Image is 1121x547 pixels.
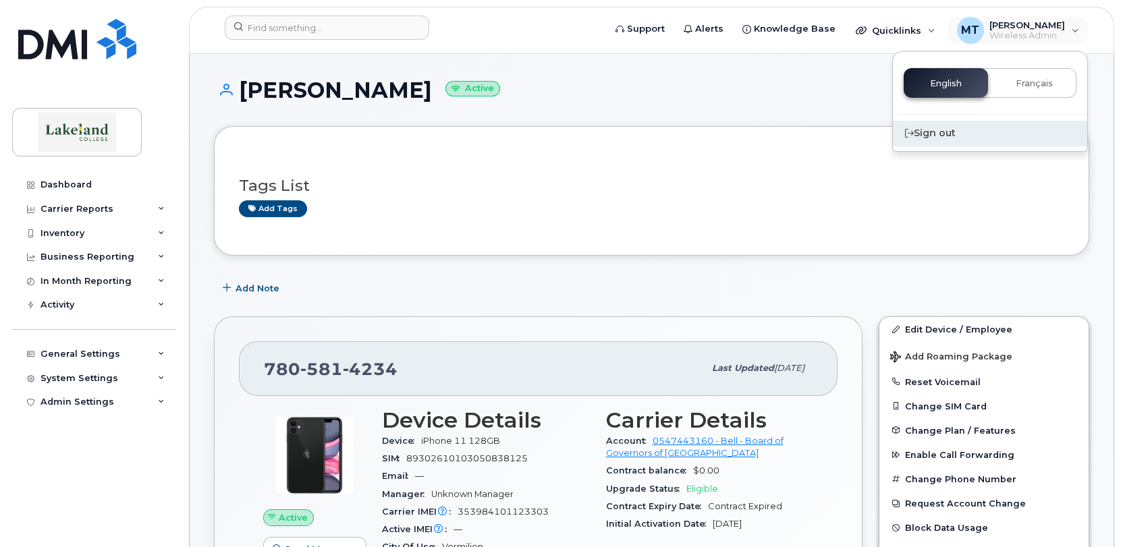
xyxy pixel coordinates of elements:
[239,200,307,217] a: Add tags
[879,515,1089,540] button: Block Data Usage
[300,359,343,379] span: 581
[606,465,693,476] span: Contract balance
[708,501,782,511] span: Contract Expired
[905,425,1016,435] span: Change Plan / Features
[905,450,1014,460] span: Enable Call Forwarding
[454,524,462,534] span: —
[890,351,1012,364] span: Add Roaming Package
[606,408,814,432] h3: Carrier Details
[1016,78,1053,89] span: Français
[879,317,1089,341] a: Edit Device / Employee
[879,342,1089,370] button: Add Roaming Package
[606,484,686,494] span: Upgrade Status
[606,436,784,458] a: 0547443160 - Bell - Board of Governors of [GEOGRAPHIC_DATA]
[879,442,1089,467] button: Enable Call Forwarding
[214,276,291,300] button: Add Note
[879,467,1089,491] button: Change Phone Number
[606,519,713,529] span: Initial Activation Date
[893,121,1087,146] div: Sign out
[382,507,458,517] span: Carrier IMEI
[264,359,398,379] span: 780
[279,511,308,524] span: Active
[214,78,1089,102] h1: [PERSON_NAME]
[445,81,500,96] small: Active
[415,471,424,481] span: —
[606,436,653,446] span: Account
[879,491,1089,515] button: Request Account Change
[693,465,719,476] span: $0.00
[406,453,528,463] span: 89302610103050838125
[236,282,279,295] span: Add Note
[606,501,708,511] span: Contract Expiry Date
[382,453,406,463] span: SIM
[686,484,718,494] span: Eligible
[879,394,1089,418] button: Change SIM Card
[382,436,421,446] span: Device
[274,415,355,496] img: iPhone_11.jpg
[458,507,549,517] span: 353984101123303
[343,359,398,379] span: 4234
[431,489,514,499] span: Unknown Manager
[713,519,742,529] span: [DATE]
[879,370,1089,394] button: Reset Voicemail
[879,418,1089,442] button: Change Plan / Features
[382,471,415,481] span: Email
[382,408,590,432] h3: Device Details
[712,363,774,373] span: Last updated
[382,489,431,499] span: Manager
[774,363,804,373] span: [DATE]
[382,524,454,534] span: Active IMEI
[239,177,1064,194] h3: Tags List
[421,436,500,446] span: iPhone 11 128GB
